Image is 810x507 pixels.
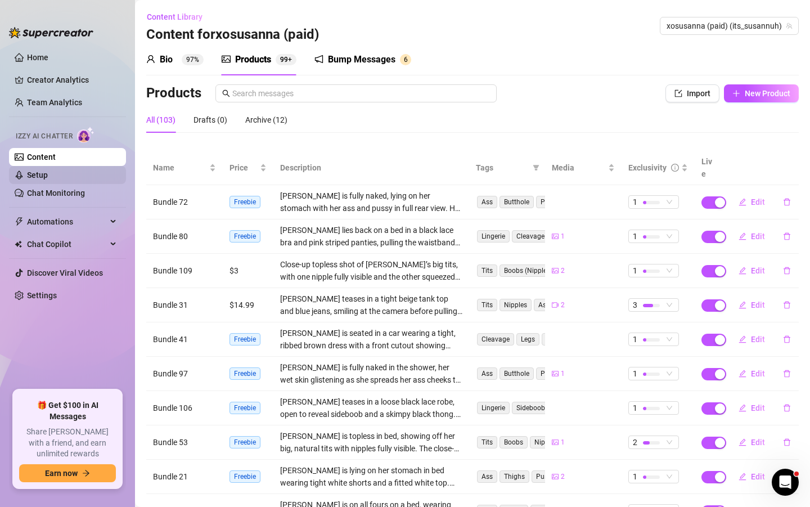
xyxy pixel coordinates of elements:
span: team [786,23,793,29]
span: 1 [633,402,637,414]
button: delete [774,296,800,314]
span: Freebie [229,230,260,243]
span: Car [542,333,561,346]
span: Cleavage [477,333,514,346]
span: 1 [561,231,565,242]
span: Izzy AI Chatter [16,131,73,142]
span: Tags [476,161,529,174]
span: 1 [561,437,565,448]
span: Pussy (Rear View) [532,470,595,483]
span: Pussy [536,196,564,208]
span: Sideboob [512,402,550,414]
span: edit [739,473,746,481]
div: [PERSON_NAME] teases in a tight beige tank top and blue jeans, smiling at the camera before pulli... [280,293,462,317]
button: delete [774,365,800,383]
span: 1 [633,367,637,380]
h3: Content for xosusanna (paid) [146,26,319,44]
span: Freebie [229,436,260,448]
span: Nipples [499,299,532,311]
span: Ass [477,367,497,380]
span: Media [552,161,606,174]
th: Tags [469,151,546,185]
span: Pussy (Rear View) [536,367,600,380]
a: Setup [27,171,48,180]
span: 2 [561,300,565,311]
span: Edit [751,472,765,481]
div: Exclusivity [628,161,667,174]
span: edit [739,438,746,446]
span: notification [314,55,323,64]
span: 1 [633,470,637,483]
a: Team Analytics [27,98,82,107]
span: 2 [561,472,565,482]
button: Edit [730,399,774,417]
span: picture [222,55,231,64]
button: Edit [730,262,774,280]
a: Home [27,53,48,62]
span: Edit [751,438,765,447]
a: Discover Viral Videos [27,268,103,277]
span: picture [552,439,559,446]
span: Content Library [147,12,202,21]
iframe: Intercom live chat [772,469,799,496]
sup: 103 [276,54,296,65]
button: delete [774,399,800,417]
button: delete [774,433,800,451]
span: search [222,89,230,97]
span: Thighs [499,470,529,483]
button: Edit [730,296,774,314]
td: Bundle 72 [146,185,223,219]
button: Import [665,84,719,102]
span: edit [739,267,746,275]
span: filter [533,164,539,171]
span: edit [739,370,746,378]
span: Nipples [530,436,562,448]
span: Lingerie [477,230,510,243]
span: Edit [751,266,765,275]
span: edit [739,335,746,343]
button: delete [774,262,800,280]
span: Earn now [45,469,78,478]
th: Name [146,151,223,185]
td: $3 [223,254,273,288]
td: $14.99 [223,288,273,322]
span: delete [783,198,791,206]
img: Chat Copilot [15,240,22,248]
span: 1 [633,230,637,243]
span: user [146,55,155,64]
span: picture [552,370,559,377]
span: Boobs (Nipples Visible) [499,264,579,277]
div: Close-up topless shot of [PERSON_NAME]’s big tits, with one nipple fully visible and the other sq... [280,258,462,283]
button: delete [774,193,800,211]
button: New Product [724,84,799,102]
span: 6 [404,56,408,64]
td: Bundle 31 [146,288,223,322]
div: [PERSON_NAME] teases in a loose black lace robe, open to reveal sideboob and a skimpy black thong... [280,396,462,420]
span: Import [687,89,710,98]
span: Ass [534,299,554,311]
button: Content Library [146,8,211,26]
span: Freebie [229,402,260,414]
button: Edit [730,227,774,245]
td: Bundle 41 [146,322,223,357]
span: Name [153,161,207,174]
a: Chat Monitoring [27,189,85,198]
td: Bundle 21 [146,460,223,494]
a: Content [27,152,56,161]
span: delete [783,438,791,446]
span: Freebie [229,333,260,346]
span: Tits [477,299,497,311]
td: Bundle 106 [146,391,223,425]
div: [PERSON_NAME] is lying on her stomach in bed wearing tight white shorts and a fitted white top. T... [280,464,462,489]
span: delete [783,232,791,240]
img: logo-BBDzfeDw.svg [9,27,93,38]
button: Edit [730,330,774,348]
span: 🎁 Get $100 in AI Messages [19,400,116,422]
span: Cleavage [512,230,549,243]
th: Live [695,151,723,185]
span: picture [552,473,559,480]
button: delete [774,227,800,245]
span: picture [552,267,559,274]
div: All (103) [146,114,175,126]
span: Freebie [229,196,260,208]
